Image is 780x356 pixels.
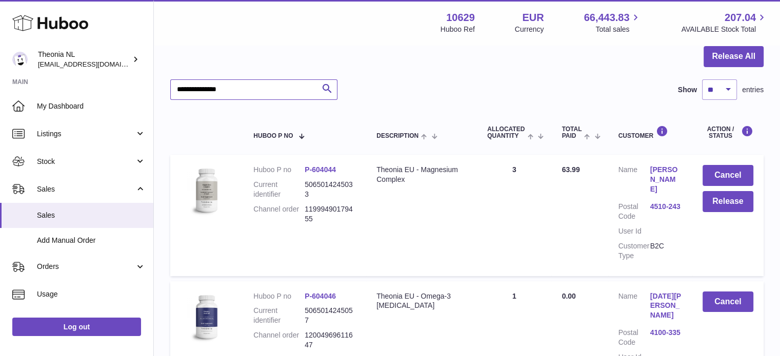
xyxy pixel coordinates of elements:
[37,129,135,139] span: Listings
[253,180,305,199] dt: Current identifier
[477,155,551,276] td: 3
[441,25,475,34] div: Huboo Ref
[305,180,356,199] dd: 5065014245033
[704,46,764,67] button: Release All
[376,165,467,184] div: Theonia EU - Magnesium Complex
[618,328,650,347] dt: Postal Code
[253,330,305,350] dt: Channel order
[38,60,151,68] span: [EMAIL_ADDRESS][DOMAIN_NAME]
[37,101,146,111] span: My Dashboard
[595,25,641,34] span: Total sales
[618,291,650,323] dt: Name
[181,291,232,343] img: 106291725893086.jpg
[253,306,305,325] dt: Current identifier
[703,191,753,212] button: Release
[253,165,305,175] dt: Huboo P no
[584,11,629,25] span: 66,443.83
[725,11,756,25] span: 207.04
[618,226,650,236] dt: User Id
[650,291,682,321] a: [DATE][PERSON_NAME]
[515,25,544,34] div: Currency
[305,165,336,174] a: P-604044
[12,318,141,336] a: Log out
[37,289,146,299] span: Usage
[650,328,682,338] a: 4100-335
[305,292,336,300] a: P-604046
[12,52,28,67] img: info@wholesomegoods.eu
[650,165,682,194] a: [PERSON_NAME]
[253,204,305,224] dt: Channel order
[681,25,768,34] span: AVAILABLE Stock Total
[650,202,682,212] a: 4510-243
[618,125,682,139] div: Customer
[522,11,544,25] strong: EUR
[376,291,467,311] div: Theonia EU - Omega-3 [MEDICAL_DATA]
[487,126,525,139] span: ALLOCATED Quantity
[703,125,753,139] div: Action / Status
[37,262,135,271] span: Orders
[681,11,768,34] a: 207.04 AVAILABLE Stock Total
[584,11,641,34] a: 66,443.83 Total sales
[562,165,579,174] span: 63.99
[703,291,753,312] button: Cancel
[181,165,232,216] img: 106291725893142.jpg
[253,291,305,301] dt: Huboo P no
[618,165,650,197] dt: Name
[37,211,146,220] span: Sales
[742,85,764,95] span: entries
[376,133,418,139] span: Description
[305,330,356,350] dd: 12004969611647
[305,306,356,325] dd: 5065014245057
[37,236,146,245] span: Add Manual Order
[253,133,293,139] span: Huboo P no
[37,184,135,194] span: Sales
[562,126,582,139] span: Total paid
[650,241,682,261] dd: B2C
[562,292,575,300] span: 0.00
[703,165,753,186] button: Cancel
[678,85,697,95] label: Show
[446,11,475,25] strong: 10629
[38,50,130,69] div: Theonia NL
[305,204,356,224] dd: 11999490179455
[618,241,650,261] dt: Customer Type
[37,157,135,166] span: Stock
[618,202,650,221] dt: Postal Code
